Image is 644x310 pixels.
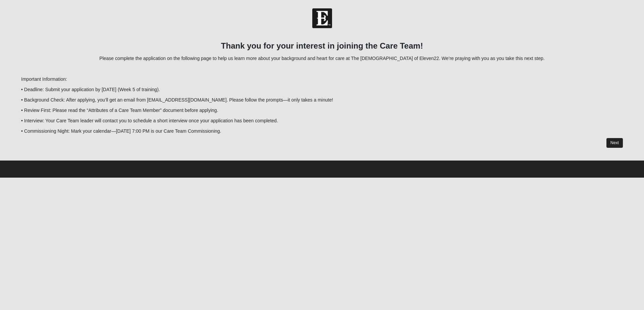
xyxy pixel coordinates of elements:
p: Please complete the application on the following page to help us learn more about your background... [21,55,623,62]
span: Important Information: [21,76,67,82]
p: • Review First: Please read the “Attributes of a Care Team Member” document before applying. [21,107,623,114]
p: • Commissioning Night: Mark your calendar—[DATE] 7:00 PM is our Care Team Commissioning. [21,128,623,135]
p: • Deadline: Submit your application by [DATE] (Week 5 of training). [21,86,623,93]
p: • Background Check: After applying, you’ll get an email from [EMAIL_ADDRESS][DOMAIN_NAME]. Please... [21,97,623,104]
h3: Thank you for your interest in joining the Care Team! [21,41,623,51]
a: Next [606,138,623,148]
img: Church of Eleven22 Logo [312,8,332,28]
p: • Interview: Your Care Team leader will contact you to schedule a short interview once your appli... [21,117,623,124]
